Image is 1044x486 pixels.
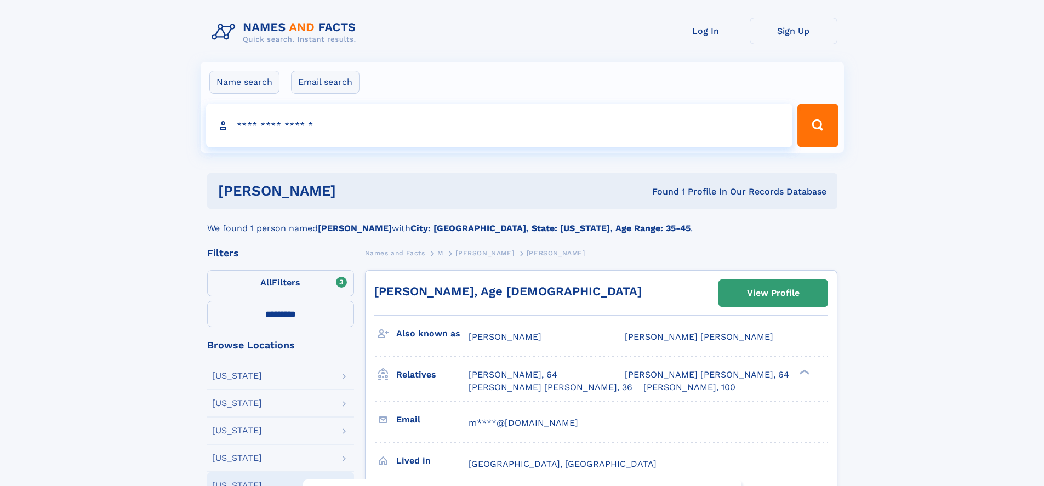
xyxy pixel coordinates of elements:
a: [PERSON_NAME], 100 [643,381,735,393]
button: Search Button [797,104,838,147]
label: Filters [207,270,354,296]
h1: [PERSON_NAME] [218,184,494,198]
span: [PERSON_NAME] [455,249,514,257]
a: Log In [662,18,750,44]
h3: Relatives [396,365,469,384]
div: View Profile [747,281,800,306]
img: Logo Names and Facts [207,18,365,47]
label: Email search [291,71,360,94]
a: [PERSON_NAME] [455,246,514,260]
span: [PERSON_NAME] [PERSON_NAME] [625,331,773,342]
input: search input [206,104,793,147]
a: [PERSON_NAME], Age [DEMOGRAPHIC_DATA] [374,284,642,298]
div: [US_STATE] [212,454,262,462]
span: [PERSON_NAME] [527,249,585,257]
a: M [437,246,443,260]
span: All [260,277,272,288]
a: Names and Facts [365,246,425,260]
div: Browse Locations [207,340,354,350]
a: Sign Up [750,18,837,44]
a: View Profile [719,280,828,306]
span: [PERSON_NAME] [469,331,541,342]
div: [US_STATE] [212,371,262,380]
div: [US_STATE] [212,426,262,435]
span: [GEOGRAPHIC_DATA], [GEOGRAPHIC_DATA] [469,459,657,469]
a: [PERSON_NAME] [PERSON_NAME], 64 [625,369,789,381]
div: We found 1 person named with . [207,209,837,235]
a: [PERSON_NAME], 64 [469,369,557,381]
div: [US_STATE] [212,399,262,408]
h3: Email [396,410,469,429]
a: [PERSON_NAME] [PERSON_NAME], 36 [469,381,632,393]
b: City: [GEOGRAPHIC_DATA], State: [US_STATE], Age Range: 35-45 [410,223,691,233]
h3: Also known as [396,324,469,343]
div: ❯ [797,369,810,376]
h3: Lived in [396,451,469,470]
span: M [437,249,443,257]
div: Filters [207,248,354,258]
label: Name search [209,71,279,94]
b: [PERSON_NAME] [318,223,392,233]
div: Found 1 Profile In Our Records Database [494,186,826,198]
